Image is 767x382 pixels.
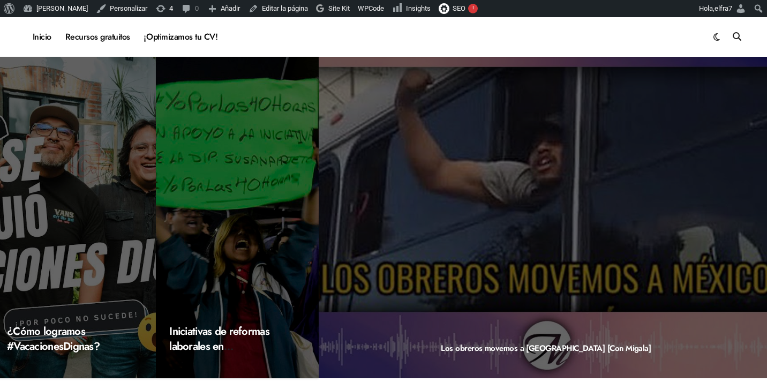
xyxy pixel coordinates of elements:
[453,4,465,12] span: SEO
[26,23,58,51] a: Inicio
[137,23,224,51] a: ¡Optimizamos tu CV!
[328,4,350,12] span: Site Kit
[468,4,478,13] div: !
[715,4,732,12] span: elfra7
[441,342,651,354] a: Los obreros movemos a [GEOGRAPHIC_DATA] [Con Migala]
[58,23,137,51] a: Recursos gratuitos
[7,324,100,354] a: ¿Cómo logramos #VacacionesDignas?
